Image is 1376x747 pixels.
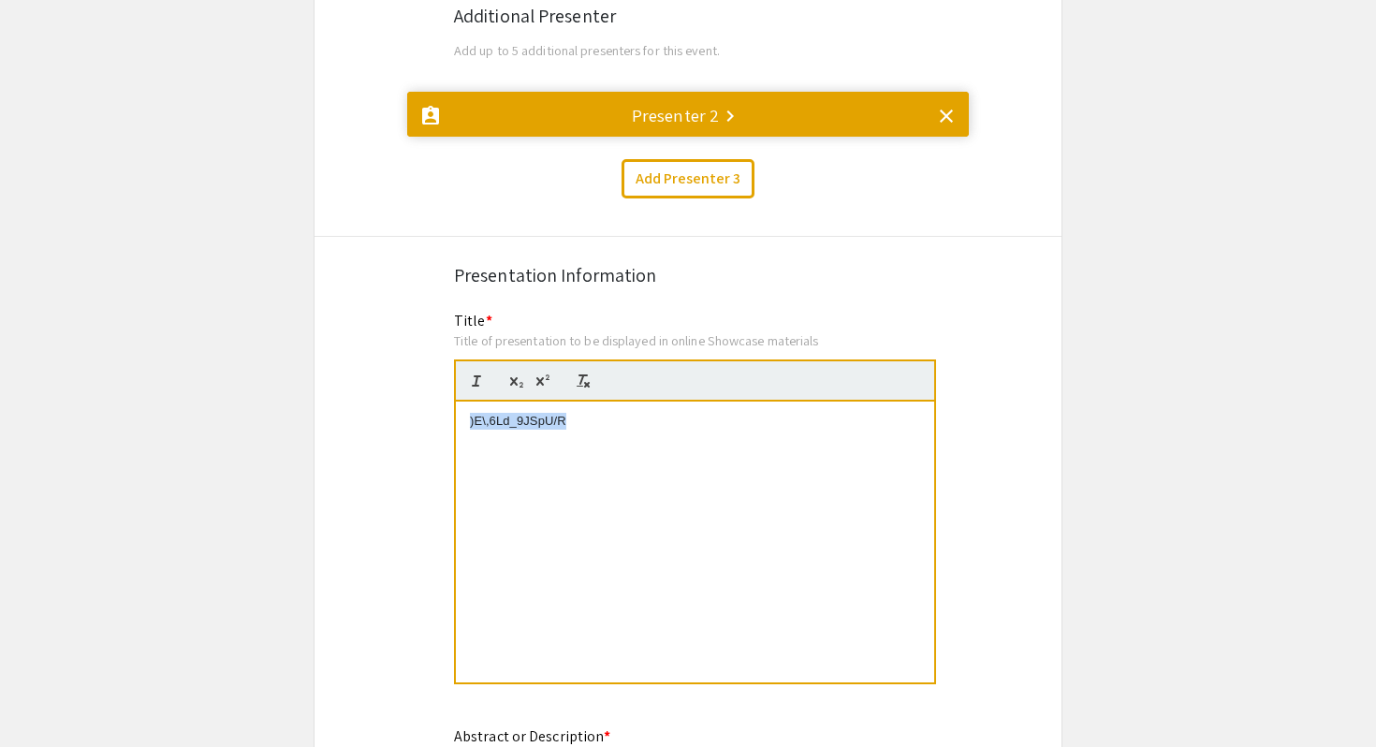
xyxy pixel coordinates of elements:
mat-icon: clear [935,105,958,127]
p: )E\,6Ld_9JSpU/R [470,413,920,430]
mat-icon: assignment_ind [419,105,442,127]
div: Title of presentation to be displayed in online Showcase materials [454,332,936,349]
mat-label: Title [454,311,492,330]
button: Add Presenter 3 [622,159,754,198]
div: Presentation Information [454,261,922,289]
mat-expansion-panel-header: Presenter 2 [407,92,969,137]
mat-label: Abstract or Description [454,726,610,746]
div: Presenter 2 [632,102,719,128]
div: Additional Presenter [454,2,922,30]
span: Add up to 5 additional presenters for this event. [454,41,720,59]
mat-icon: keyboard_arrow_right [719,105,741,127]
iframe: Chat [14,663,80,733]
